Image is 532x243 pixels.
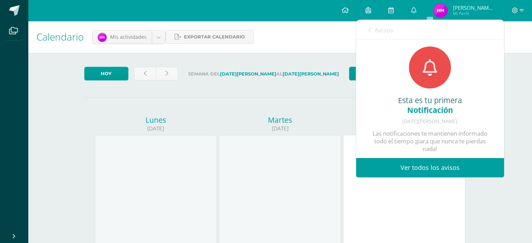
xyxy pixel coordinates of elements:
div: [DATE] [343,125,465,132]
div: Martes [219,115,341,125]
div: [DATE] [219,125,341,132]
span: Avisos [375,26,393,34]
img: 196b0c1629f3990bd17c8e1ebf7667f9.png [433,3,447,17]
div: Miércoles [343,115,465,125]
a: Semana [349,67,412,80]
strong: [DATE][PERSON_NAME] [283,71,339,77]
span: Exportar calendario [184,30,245,43]
div: Las notificaciones te mantienen informado todo el tiempo ¡para que nunca te pierdas nada! [370,130,490,153]
a: Hoy [84,67,128,80]
a: Exportar calendario [165,30,254,44]
span: Calendario [36,30,84,43]
div: [DATE][PERSON_NAME] [370,119,490,124]
span: Mis actividades [110,34,147,40]
div: Esta es tu primera [370,95,490,115]
strong: [DATE][PERSON_NAME] [220,71,276,77]
span: Notificación [407,105,453,115]
a: Mis actividades [92,30,165,44]
img: 285f086cca3240dabc1b52a0c751b058.png [98,33,107,42]
span: Mi Perfil [453,10,495,16]
a: Ver todos los avisos [356,158,504,177]
div: Lunes [95,115,217,125]
div: [DATE] [95,125,217,132]
span: [PERSON_NAME][DATE] [453,4,495,11]
label: Semana del al [184,67,343,81]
